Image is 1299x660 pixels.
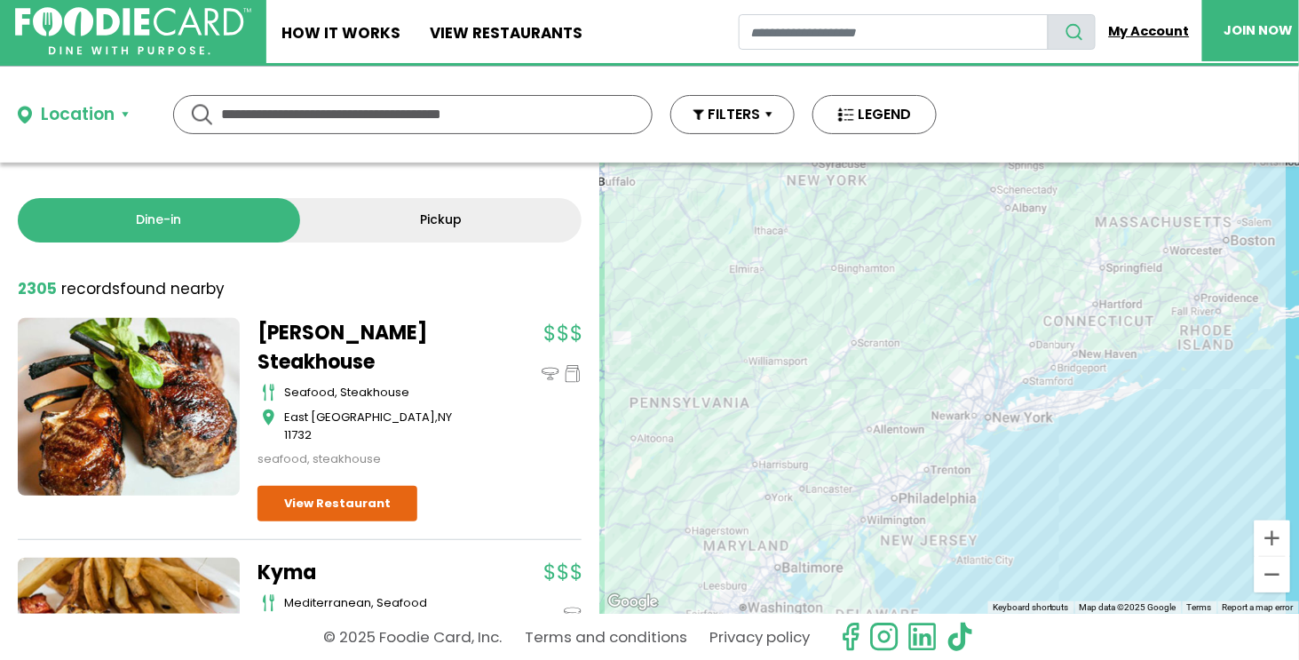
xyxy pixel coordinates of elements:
img: cutlery_icon.svg [262,384,275,402]
a: Pickup [300,198,582,243]
a: My Account [1096,14,1202,49]
button: Keyboard shortcuts [993,601,1069,614]
img: dinein_icon.svg [542,365,559,383]
a: Report a map error [1223,602,1294,612]
span: NY [438,409,452,425]
img: linkedin.svg [907,622,938,652]
a: Kyma [257,558,479,587]
button: Zoom out [1255,557,1290,592]
button: search [1048,14,1096,50]
button: LEGEND [812,95,937,134]
img: map_icon.svg [262,409,275,426]
span: East [GEOGRAPHIC_DATA] [284,409,435,425]
img: Google [604,591,662,614]
img: tiktok.svg [946,622,976,652]
svg: check us out on facebook [836,622,866,652]
span: 11732 [284,426,312,443]
p: © 2025 Foodie Card, Inc. [324,622,503,653]
div: Location [41,102,115,128]
img: cutlery_icon.svg [262,594,275,612]
a: Privacy policy [709,622,810,653]
span: records [61,278,120,299]
button: FILTERS [670,95,795,134]
a: [PERSON_NAME] Steakhouse [257,318,479,377]
a: Open this area in Google Maps (opens a new window) [604,591,662,614]
img: FoodieCard; Eat, Drink, Save, Donate [15,7,251,55]
input: restaurant search [739,14,1049,50]
button: Zoom in [1255,521,1290,556]
div: seafood, steakhouse [257,450,479,468]
strong: 2305 [18,278,57,299]
a: Terms [1187,602,1212,612]
a: Dine-in [18,198,300,243]
button: Location [18,102,129,128]
div: , [284,409,479,443]
a: Terms and conditions [525,622,687,653]
span: Map data ©2025 Google [1080,602,1176,612]
div: seafood, steakhouse [284,384,479,402]
img: dinein_icon.svg [564,605,582,623]
img: pickup_icon.svg [564,365,582,383]
div: found nearby [18,278,225,301]
a: View Restaurant [257,486,417,521]
div: mediterranean, seafood [284,594,479,612]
